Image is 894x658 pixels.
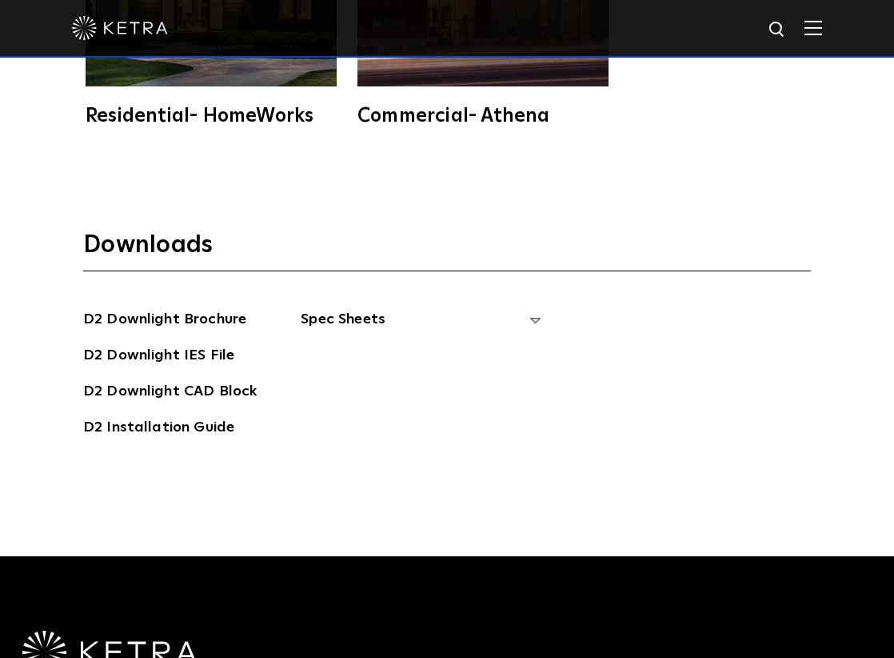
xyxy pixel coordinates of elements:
[83,344,234,370] a: D2 Downlight IES File
[83,230,811,271] h3: Downloads
[86,106,337,126] div: Residential- HomeWorks
[72,16,168,40] img: ketra-logo-2019-white
[357,106,609,126] div: Commercial- Athena
[83,416,234,442] a: D2 Installation Guide
[768,20,788,40] img: search icon
[83,308,246,334] a: D2 Downlight Brochure
[804,20,822,35] img: Hamburger%20Nav.svg
[83,380,257,406] a: D2 Downlight CAD Block
[301,308,541,343] span: Spec Sheets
